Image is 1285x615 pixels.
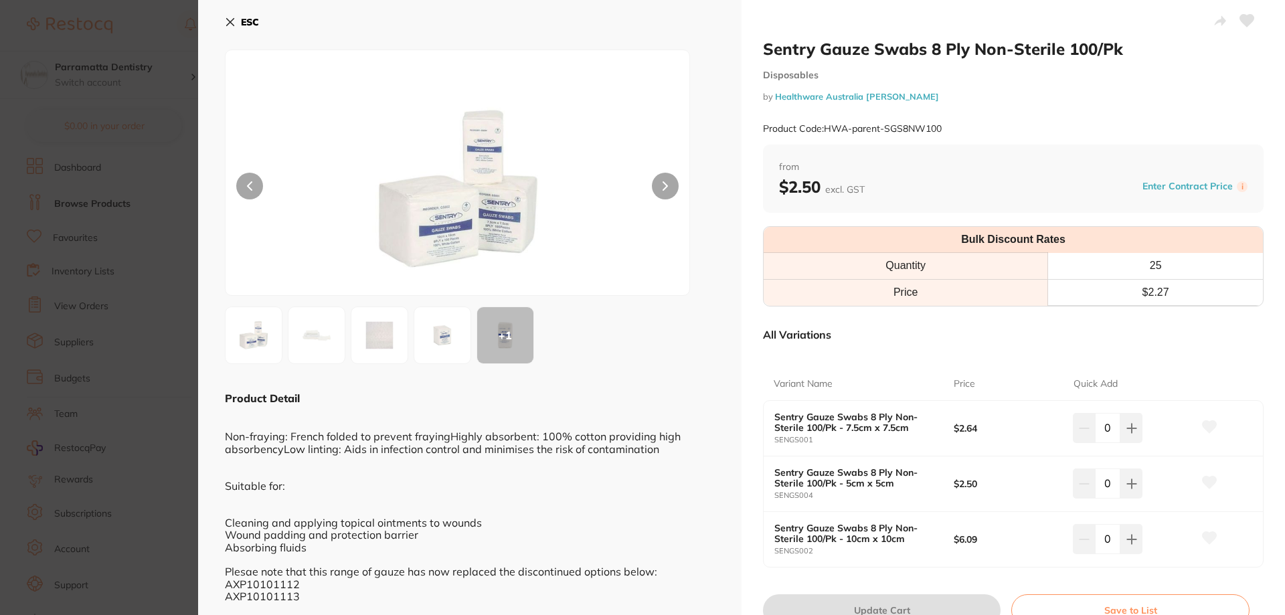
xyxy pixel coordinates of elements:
[774,377,833,391] p: Variant Name
[1237,181,1248,192] label: i
[241,16,259,28] b: ESC
[779,177,865,197] b: $2.50
[477,306,534,364] button: +1
[764,227,1263,253] th: Bulk Discount Rates
[1074,377,1118,391] p: Quick Add
[779,161,1248,174] span: from
[774,436,954,444] small: SENGS001
[58,21,238,222] div: Message content
[763,92,1264,102] small: by
[763,328,831,341] p: All Variations
[954,534,1061,545] b: $6.09
[225,391,300,405] b: Product Detail
[764,279,1048,305] td: Price
[355,311,404,359] img: MS5qcGc
[292,311,341,359] img: LmpwZw
[774,467,936,489] b: Sentry Gauze Swabs 8 Ply Non-Sterile 100/Pk - 5cm x 5cm
[774,491,954,500] small: SENGS004
[763,123,942,135] small: Product Code: HWA-parent-SGS8NW100
[774,547,954,555] small: SENGS002
[225,406,715,602] div: Non-fraying: French folded to prevent frayingHighly absorbent: 100% cotton providing high absorbe...
[954,478,1061,489] b: $2.50
[225,11,259,33] button: ESC
[58,21,238,335] div: Hi Parramatta, ​ Starting [DATE], we’re making some updates to our product offerings on the Resto...
[774,523,936,544] b: Sentry Gauze Swabs 8 Ply Non-Sterile 100/Pk - 10cm x 10cm
[763,70,1264,81] small: Disposables
[30,24,52,46] img: Profile image for Restocq
[774,412,936,433] b: Sentry Gauze Swabs 8 Ply Non-Sterile 100/Pk - 7.5cm x 7.5cm
[58,227,238,239] p: Message from Restocq, sent 2w ago
[764,253,1048,279] th: Quantity
[954,423,1061,434] b: $2.64
[1138,180,1237,193] button: Enter Contract Price
[1048,279,1263,305] td: $ 2.27
[20,12,248,248] div: message notification from Restocq, 2w ago. Hi Parramatta, ​ Starting 11 August, we’re making some...
[763,39,1264,59] h2: Sentry Gauze Swabs 8 Ply Non-Sterile 100/Pk
[775,91,939,102] a: Healthware Australia [PERSON_NAME]
[319,84,597,295] img: bi5qcGc
[825,183,865,195] span: excl. GST
[477,307,533,363] div: + 1
[954,377,975,391] p: Price
[418,311,466,359] img: bWdzMDAxLmpwZw
[1048,253,1263,279] th: 25
[230,311,278,359] img: bi5qcGc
